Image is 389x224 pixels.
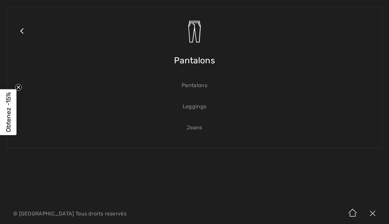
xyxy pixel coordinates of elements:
[174,49,215,72] span: Pantalons
[5,92,12,132] span: Obtenez -15%
[15,84,22,90] button: Close teaser
[13,211,228,216] p: © [GEOGRAPHIC_DATA] Tous droits reservés
[363,204,382,224] img: X
[14,120,375,135] a: Jeans
[14,78,375,93] a: Pantalons
[15,5,29,11] span: Chat
[343,204,363,224] img: Accueil
[14,99,375,114] a: Leggings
